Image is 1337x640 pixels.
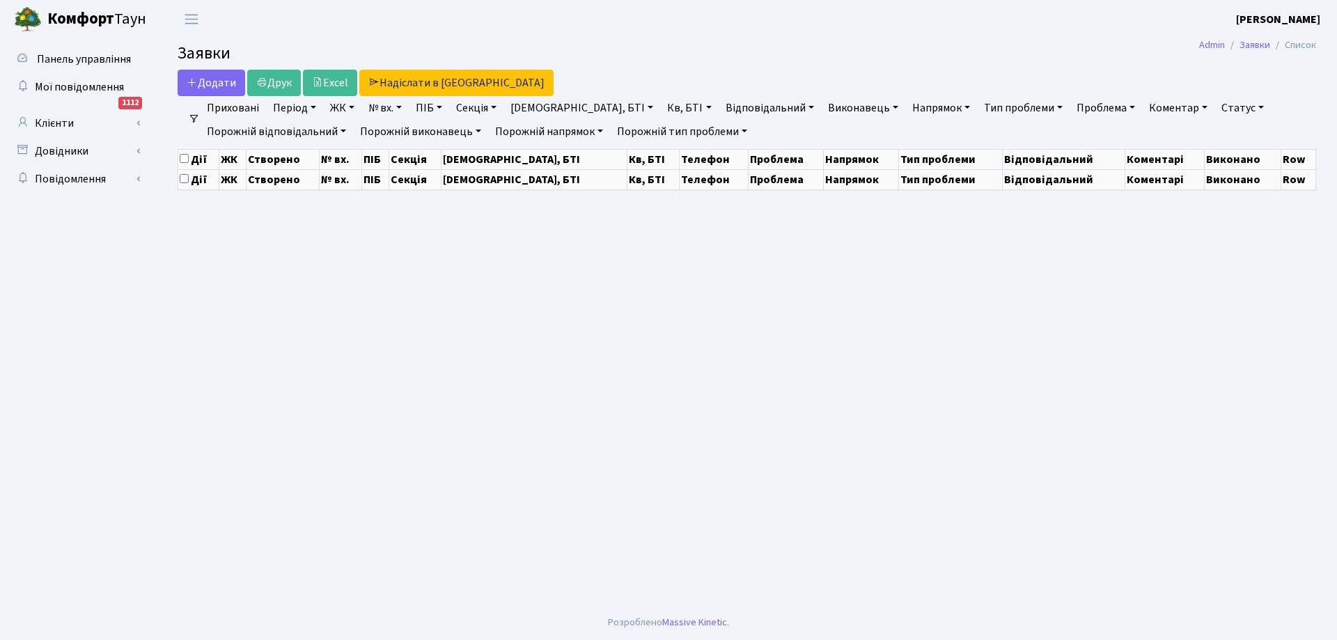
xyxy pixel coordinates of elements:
th: Дії [178,149,219,169]
th: Кв, БТІ [627,169,679,189]
li: Список [1270,38,1316,53]
a: Проблема [1071,96,1141,120]
th: Виконано [1205,169,1281,189]
a: Коментар [1143,96,1213,120]
a: [PERSON_NAME] [1236,11,1320,28]
a: [DEMOGRAPHIC_DATA], БТІ [505,96,659,120]
b: Комфорт [47,8,114,30]
th: Напрямок [824,149,899,169]
th: Тип проблеми [899,149,1003,169]
a: ПІБ [410,96,448,120]
th: Створено [246,149,320,169]
b: [PERSON_NAME] [1236,12,1320,27]
a: Панель управління [7,45,146,73]
span: Мої повідомлення [35,79,124,95]
th: Секція [389,149,441,169]
nav: breadcrumb [1178,31,1337,60]
a: Період [267,96,322,120]
a: Admin [1199,38,1225,52]
a: Мої повідомлення1112 [7,73,146,101]
th: ПІБ [361,169,389,189]
a: ЖК [325,96,360,120]
th: № вх. [320,149,362,169]
th: Проблема [748,149,823,169]
button: Переключити навігацію [174,8,209,31]
div: 1112 [118,97,142,109]
a: Порожній тип проблеми [611,120,753,143]
a: № вх. [363,96,407,120]
a: Друк [247,70,301,96]
th: Телефон [680,169,749,189]
a: Excel [303,70,357,96]
th: Відповідальний [1003,149,1125,169]
a: Виконавець [822,96,904,120]
span: Додати [187,75,236,91]
a: Кв, БТІ [662,96,717,120]
th: [DEMOGRAPHIC_DATA], БТІ [441,169,627,189]
a: Відповідальний [720,96,820,120]
div: Розроблено . [608,615,729,630]
a: Повідомлення [7,165,146,193]
a: Секція [451,96,502,120]
th: Телефон [680,149,749,169]
a: Заявки [1240,38,1270,52]
a: Приховані [201,96,265,120]
a: Додати [178,70,245,96]
th: Виконано [1205,149,1281,169]
th: Створено [246,169,320,189]
th: ЖК [219,149,246,169]
a: Статус [1216,96,1269,120]
th: Row [1281,149,1315,169]
th: Row [1281,169,1315,189]
th: Секція [389,169,441,189]
th: № вх. [320,169,362,189]
a: Напрямок [907,96,976,120]
img: logo.png [14,6,42,33]
th: ПІБ [361,149,389,169]
th: Проблема [748,169,823,189]
th: Напрямок [824,169,899,189]
th: ЖК [219,169,246,189]
a: Надіслати в [GEOGRAPHIC_DATA] [359,70,554,96]
th: Кв, БТІ [627,149,679,169]
a: Порожній виконавець [354,120,487,143]
th: [DEMOGRAPHIC_DATA], БТІ [441,149,627,169]
span: Панель управління [37,52,131,67]
a: Довідники [7,137,146,165]
a: Порожній напрямок [490,120,609,143]
a: Тип проблеми [978,96,1068,120]
th: Відповідальний [1003,169,1125,189]
th: Коментарі [1125,149,1205,169]
th: Дії [178,169,219,189]
span: Заявки [178,41,230,65]
th: Коментарі [1125,169,1205,189]
th: Тип проблеми [899,169,1003,189]
span: Таун [47,8,146,31]
a: Клієнти [7,109,146,137]
a: Massive Kinetic [662,615,727,630]
a: Порожній відповідальний [201,120,352,143]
